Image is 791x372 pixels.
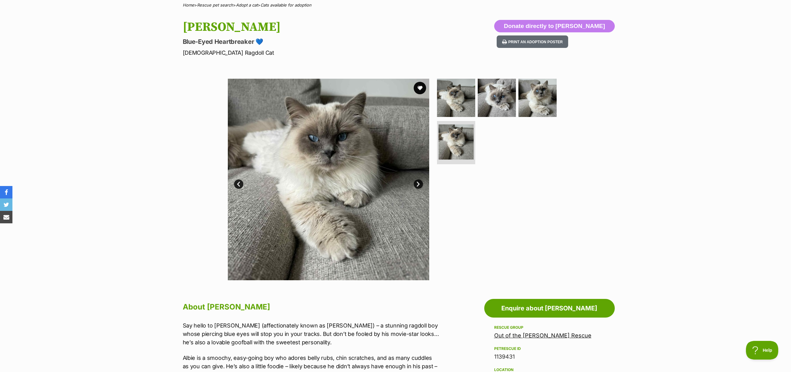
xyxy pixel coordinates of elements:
div: PetRescue ID [494,346,605,351]
img: Photo of Albert [439,124,474,160]
div: Rescue group [494,325,605,330]
iframe: Help Scout Beacon - Open [746,341,779,360]
a: Adopt a cat [236,2,258,7]
img: Photo of Albert [437,79,475,117]
a: Enquire about [PERSON_NAME] [484,299,615,318]
button: favourite [414,82,426,94]
button: Donate directly to [PERSON_NAME] [494,20,614,32]
button: Print an adoption poster [497,35,568,48]
a: Rescue pet search [197,2,233,7]
div: > > > [167,3,624,7]
img: Photo of Albert [228,79,429,280]
a: Home [183,2,194,7]
a: Prev [234,179,243,189]
p: Blue-Eyed Heartbreaker 💙 [183,37,446,46]
p: [DEMOGRAPHIC_DATA] Ragdoll Cat [183,49,446,57]
div: 1139431 [494,352,605,361]
h1: [PERSON_NAME] [183,20,446,34]
img: Photo of Albert [478,79,516,117]
a: Cats available for adoption [260,2,311,7]
a: Out of the [PERSON_NAME] Rescue [494,332,591,339]
h2: About [PERSON_NAME] [183,300,439,314]
img: Photo of Albert [518,79,557,117]
p: Say hello to [PERSON_NAME] (affectionately known as [PERSON_NAME]) – a stunning ragdoll boy whose... [183,321,439,346]
a: Next [414,179,423,189]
